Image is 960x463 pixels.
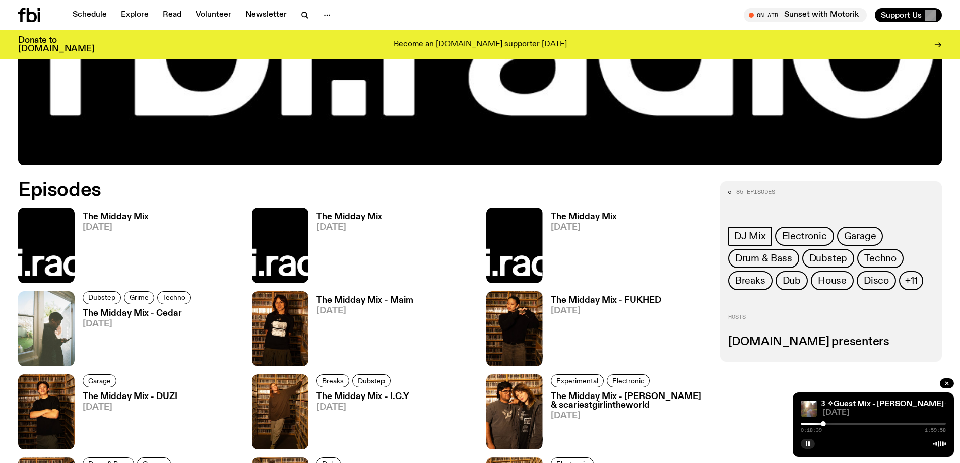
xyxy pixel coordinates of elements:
a: The Midday Mix - Maim[DATE] [308,296,413,366]
a: Breaks [728,271,773,290]
a: Disco [857,271,896,290]
span: DJ Mix [734,231,766,242]
a: Breaks [316,374,349,387]
span: Dub [783,275,801,286]
button: Support Us [875,8,942,22]
a: Electronic [607,374,650,387]
a: Dubstep [352,374,391,387]
button: On AirSunset with Motorik [744,8,867,22]
span: Dubstep [88,294,115,301]
h3: The Midday Mix [316,213,382,221]
h3: The Midday Mix - Cedar [83,309,194,318]
h3: The Midday Mix - I.C.Y [316,392,409,401]
a: Read [157,8,187,22]
a: The Midday Mix[DATE] [75,213,149,283]
span: Electronic [782,231,827,242]
a: Newsletter [239,8,293,22]
h3: The Midday Mix [551,213,617,221]
span: +11 [905,275,917,286]
a: The Midday Mix - Cedar[DATE] [75,309,194,366]
button: +11 [899,271,923,290]
span: [DATE] [823,409,946,417]
span: Disco [864,275,889,286]
span: [DATE] [83,403,177,412]
span: Breaks [735,275,765,286]
span: Techno [864,253,897,264]
span: [DATE] [316,403,409,412]
a: Garage [837,227,883,246]
h3: [DOMAIN_NAME] presenters [728,337,934,348]
a: Garage [83,374,116,387]
a: Techno [857,249,904,268]
span: Garage [844,231,876,242]
h2: Episodes [18,181,630,200]
a: Schedule [67,8,113,22]
h3: The Midday Mix [83,213,149,221]
span: [DATE] [551,307,661,315]
span: Support Us [881,11,922,20]
h3: The Midday Mix - DUZI [83,392,177,401]
span: [DATE] [83,320,194,328]
a: Volunteer [189,8,237,22]
span: Electronic [612,377,644,384]
h3: The Midday Mix - [PERSON_NAME] & scariestgirlintheworld [551,392,708,410]
span: [DATE] [551,223,617,232]
span: 1:59:58 [925,428,946,433]
a: Dubstep [802,249,855,268]
a: Dubstep [83,291,121,304]
a: House [811,271,854,290]
span: [DATE] [83,223,149,232]
a: Dub [776,271,808,290]
span: [DATE] [316,307,413,315]
span: House [818,275,847,286]
a: Experimental [551,374,604,387]
a: Techno [157,291,191,304]
a: Electronic [775,227,834,246]
a: The Midday Mix - FUKHED[DATE] [543,296,661,366]
span: Grime [130,294,149,301]
a: The Midday Mix - I.C.Y[DATE] [308,392,409,449]
h3: Donate to [DOMAIN_NAME] [18,36,94,53]
a: The Midday Mix[DATE] [308,213,382,283]
p: Become an [DOMAIN_NAME] supporter [DATE] [394,40,567,49]
a: The Midday Mix - DUZI[DATE] [75,392,177,449]
span: [DATE] [316,223,382,232]
h3: The Midday Mix - FUKHED [551,296,661,305]
span: Dubstep [809,253,848,264]
a: Explore [115,8,155,22]
h2: Hosts [728,314,934,326]
a: The Midday Mix[DATE] [543,213,617,283]
a: DJ Mix [728,227,772,246]
a: Grime [124,291,154,304]
a: Drum & Bass [728,249,799,268]
span: Dubstep [358,377,385,384]
span: [DATE] [551,412,708,420]
span: Experimental [556,377,598,384]
span: Breaks [322,377,344,384]
span: Drum & Bass [735,253,792,264]
h3: The Midday Mix - Maim [316,296,413,305]
span: Garage [88,377,111,384]
span: 0:18:39 [801,428,822,433]
a: The Midday Mix - [PERSON_NAME] & scariestgirlintheworld[DATE] [543,392,708,449]
span: 85 episodes [736,189,775,195]
span: Techno [163,294,185,301]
